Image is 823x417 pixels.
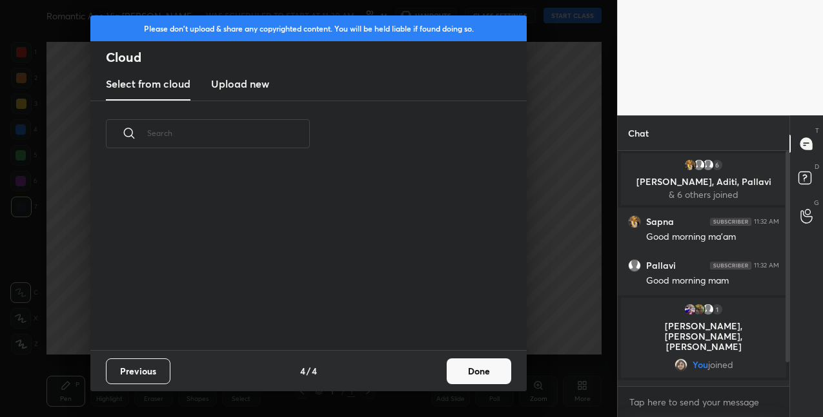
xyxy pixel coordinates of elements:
[693,360,708,370] span: You
[90,15,527,41] div: Please don't upload & share any copyrighted content. You will be held liable if found doing so.
[815,126,819,135] p: T
[300,364,305,378] h4: 4
[684,159,696,171] img: 823c4f872d3a49f589273a18d6bb5934.jpg
[646,260,676,271] h6: Pallavi
[147,106,310,160] input: Search
[106,358,170,384] button: Previous
[675,358,687,371] img: a7ac6fe6eda44e07ab3709a94de7a6bd.jpg
[684,303,696,316] img: 3
[628,259,641,272] img: default.png
[646,231,779,244] div: Good morning ma'am
[754,218,779,226] div: 11:32 AM
[754,262,779,269] div: 11:32 AM
[618,151,789,386] div: grid
[312,364,317,378] h4: 4
[629,321,778,352] p: [PERSON_NAME], [PERSON_NAME], [PERSON_NAME]
[211,76,269,92] h3: Upload new
[618,116,659,150] p: Chat
[710,262,751,269] img: 4P8fHbbgJtejmAAAAAElFTkSuQmCC
[646,216,674,228] h6: Sapna
[90,163,511,350] div: grid
[646,275,779,287] div: Good morning mam
[814,198,819,208] p: G
[711,303,724,316] div: 1
[702,303,715,316] img: default.png
[106,76,190,92] h3: Select from cloud
[629,189,778,200] p: & 6 others joined
[447,358,511,384] button: Done
[106,49,527,66] h2: Cloud
[702,159,715,171] img: default.png
[710,218,751,226] img: 4P8fHbbgJtejmAAAAAElFTkSuQmCC
[711,159,724,171] div: 6
[628,215,641,228] img: 823c4f872d3a49f589273a18d6bb5934.jpg
[815,162,819,171] p: D
[693,159,706,171] img: default.png
[693,303,706,316] img: 7b14972de71c434bb82760da64202d65.jpg
[629,177,778,187] p: [PERSON_NAME], Aditi, Pallavi
[708,360,733,370] span: joined
[307,364,310,378] h4: /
